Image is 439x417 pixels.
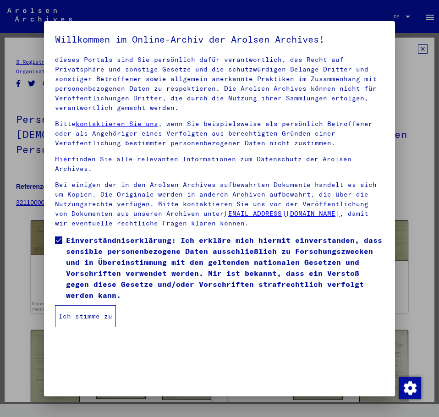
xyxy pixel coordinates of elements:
a: Hier [55,155,71,163]
font: finden Sie alle relevanten Informationen zum Datenschutz der Arolsen Archives. [55,155,351,173]
font: Ich stimme zu [59,312,112,320]
img: Einwilligung ändern [399,377,421,399]
a: kontaktieren Sie uns [76,120,158,128]
a: [EMAIL_ADDRESS][DOMAIN_NAME] [224,209,340,218]
font: , wenn Sie beispielsweise als persönlich Betroffener oder als Angehöriger eines Verfolgten aus be... [55,120,373,147]
font: Bei einigen der in den Arolsen Archives aufbewahrten Dokumente handelt es sich um Kopien. Die Ori... [55,181,377,218]
font: Bitte beachten Sie, dass dieses Portal über Opfer der NS-Verfolgung sensible Daten zu identifizie... [55,36,377,112]
font: Einverständniserklärung: Ich erkläre mich hiermit einverstanden, dass sensible personenbezogene D... [66,236,382,300]
font: Willkommen im Online-Archiv der Arolsen Archives! [55,33,324,45]
button: Ich stimme zu [55,305,116,327]
font: , damit wir eventuelle rechtliche Fragen klären können. [55,209,368,227]
font: Bitte [55,120,76,128]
